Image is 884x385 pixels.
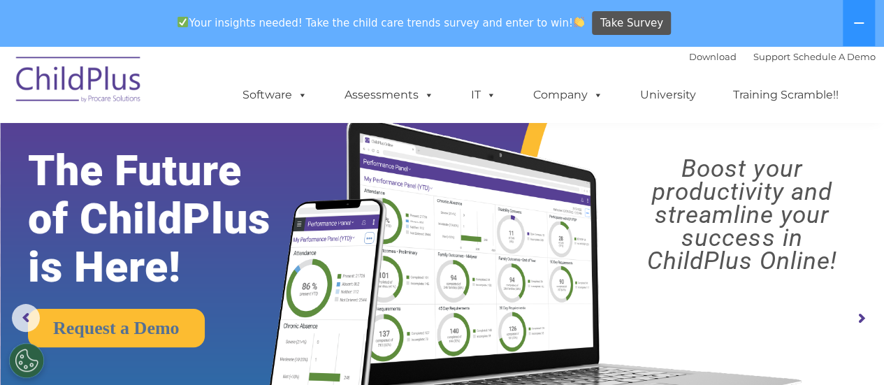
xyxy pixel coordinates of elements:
a: Training Scramble!! [719,81,853,109]
rs-layer: Boost your productivity and streamline your success in ChildPlus Online! [611,157,873,273]
a: Request a Demo [28,309,205,347]
rs-layer: The Future of ChildPlus is Here! [28,147,310,291]
img: 👏 [574,17,584,27]
a: Software [229,81,321,109]
a: University [626,81,710,109]
span: Phone number [194,150,254,160]
img: ChildPlus by Procare Solutions [9,47,149,117]
span: Take Survey [600,11,663,36]
span: Your insights needed! Take the child care trends survey and enter to win! [172,9,590,36]
img: ✅ [177,17,188,27]
a: IT [457,81,510,109]
button: Cookies Settings [9,343,44,378]
a: Schedule A Demo [793,51,876,62]
a: Assessments [331,81,448,109]
font: | [689,51,876,62]
a: Company [519,81,617,109]
a: Download [689,51,737,62]
a: Support [753,51,790,62]
a: Take Survey [592,11,671,36]
span: Last name [194,92,237,103]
